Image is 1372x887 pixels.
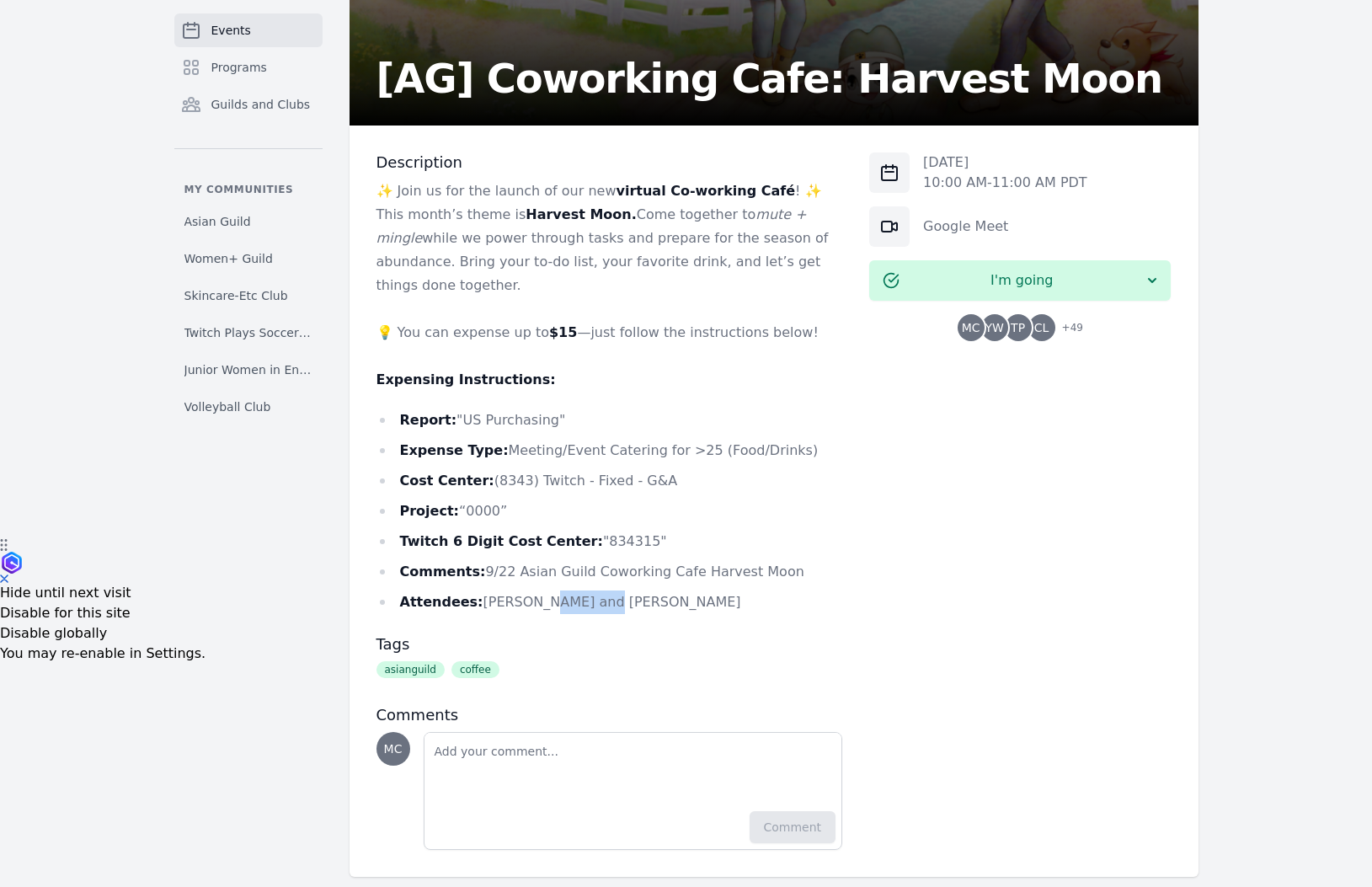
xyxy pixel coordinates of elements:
span: Events [211,22,251,39]
p: [DATE] [923,152,1087,173]
a: Events [174,13,323,47]
li: "834315" [376,530,843,553]
span: TP [1011,322,1025,334]
p: ✨ Join us for the launch of our new ! ✨ This month’s theme is Come together to while we power thr... [376,179,843,297]
strong: Comments: [400,564,486,580]
h3: Description [376,152,843,173]
span: Skincare-Etc Club [184,287,288,304]
span: YW [985,322,1003,334]
strong: Expense Type: [400,442,509,458]
li: “0000” [376,500,843,523]
span: Volleyball Club [184,398,271,415]
a: Skincare-Etc Club [174,281,323,311]
span: MC [384,743,403,755]
li: [PERSON_NAME] and [PERSON_NAME] [376,590,843,614]
a: Women+ Guild [174,243,323,274]
a: Asian Guild [174,206,323,237]
p: My communities [174,183,323,196]
span: Junior Women in Engineering Club [184,361,312,378]
span: CL [1034,322,1049,334]
li: 9/22 Asian Guild Coworking Cafe Harvest Moon [376,560,843,584]
strong: Cost Center: [400,473,494,489]
strong: Twitch 6 Digit Cost Center: [400,533,603,549]
em: mute + mingle [376,206,807,246]
span: Guilds and Clubs [211,96,311,113]
h3: Tags [376,634,843,655]
p: 10:00 AM - 11:00 AM PDT [923,173,1087,193]
h2: [AG] Coworking Cafe: Harvest Moon [376,58,1163,99]
span: asianguild [376,661,445,678]
strong: Attendees: [400,594,483,610]
span: Asian Guild [184,213,251,230]
strong: virtual Co-working Café [616,183,795,199]
a: Programs [174,51,323,84]
li: Meeting/Event Catering for >25 (Food/Drinks) [376,439,843,462]
nav: Sidebar [174,13,323,422]
strong: Harvest Moon. [526,206,636,222]
strong: Expensing Instructions: [376,371,556,387]
strong: $15 [549,324,577,340]
li: (8343) Twitch - Fixed - G&A [376,469,843,493]
a: Google Meet [923,218,1008,234]
p: 💡 You can expense up to —just follow the instructions below! [376,321,843,345]
span: I'm going [900,270,1144,291]
span: MC [962,322,980,334]
a: Guilds and Clubs [174,88,323,121]
a: Junior Women in Engineering Club [174,355,323,385]
span: Twitch Plays Soccer Club [184,324,312,341]
strong: Project: [400,503,459,519]
span: Women+ Guild [184,250,273,267]
li: "US Purchasing" [376,409,843,432]
span: Programs [211,59,267,76]
span: + 49 [1052,318,1083,341]
a: Twitch Plays Soccer Club [174,318,323,348]
button: I'm going [869,260,1171,301]
strong: Report: [400,412,457,428]
h3: Comments [376,705,843,725]
span: coffee [451,661,499,678]
a: Volleyball Club [174,392,323,422]
button: Comment [750,811,836,843]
